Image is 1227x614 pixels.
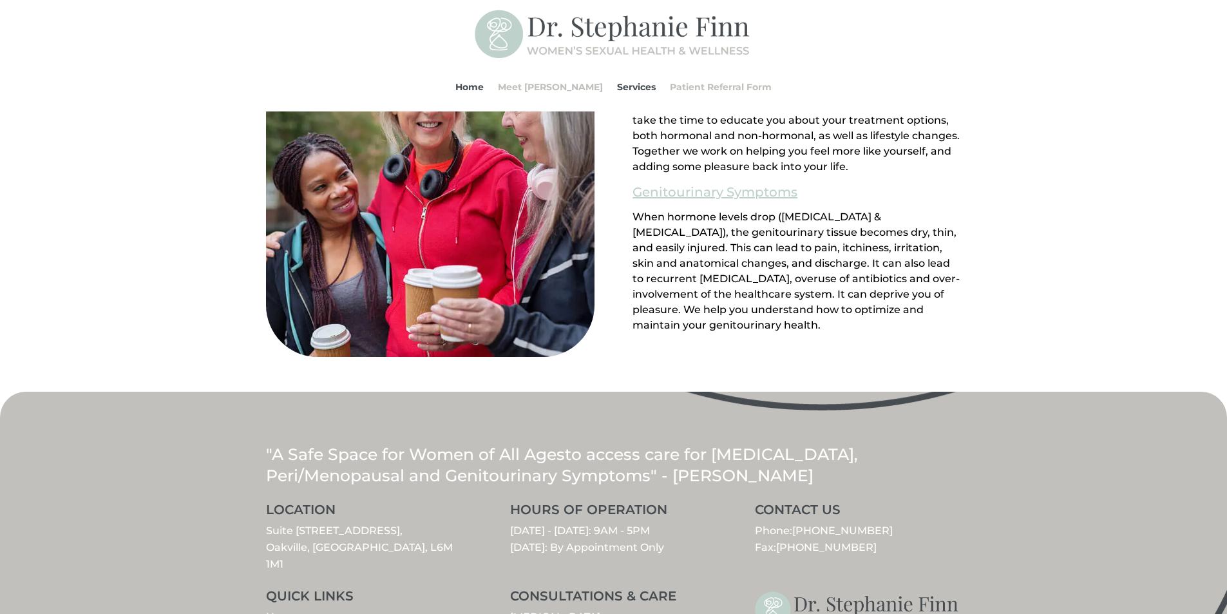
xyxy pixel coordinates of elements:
a: [PHONE_NUMBER] [792,524,893,537]
p: "A Safe Space for Women of All Ages [266,444,962,486]
a: Patient Referral Form [670,62,772,111]
h3: LOCATION [266,503,472,523]
a: Suite [STREET_ADDRESS],Oakville, [GEOGRAPHIC_DATA], L6M 1M1 [266,524,453,570]
p: Phone: Fax: [755,523,961,555]
img: All-Ages-Pleasure-MD-Ontario-Women-Sexual-Health-and-Wellness [266,37,594,357]
h3: CONTACT US [755,503,961,523]
p: [DATE] - [DATE]: 9AM - 5PM [DATE]: By Appointment Only [510,523,716,555]
a: Genitourinary Symptoms [633,181,797,203]
span: [PHONE_NUMBER] [776,541,877,553]
span: to access care for [MEDICAL_DATA], Peri/Menopausal and Genitourinary Symptoms" - [PERSON_NAME] [266,445,858,485]
a: Meet [PERSON_NAME] [498,62,603,111]
div: Page 2 [633,209,961,333]
h3: QUICK LINKS [266,590,472,609]
span: When hormone levels drop ([MEDICAL_DATA] & [MEDICAL_DATA]), the genitourinary tissue becomes dry,... [633,211,960,331]
h3: CONSULTATIONS & CARE [510,590,716,609]
a: Services [617,62,656,111]
h3: HOURS OF OPERATION [510,503,716,523]
a: Home [455,62,484,111]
